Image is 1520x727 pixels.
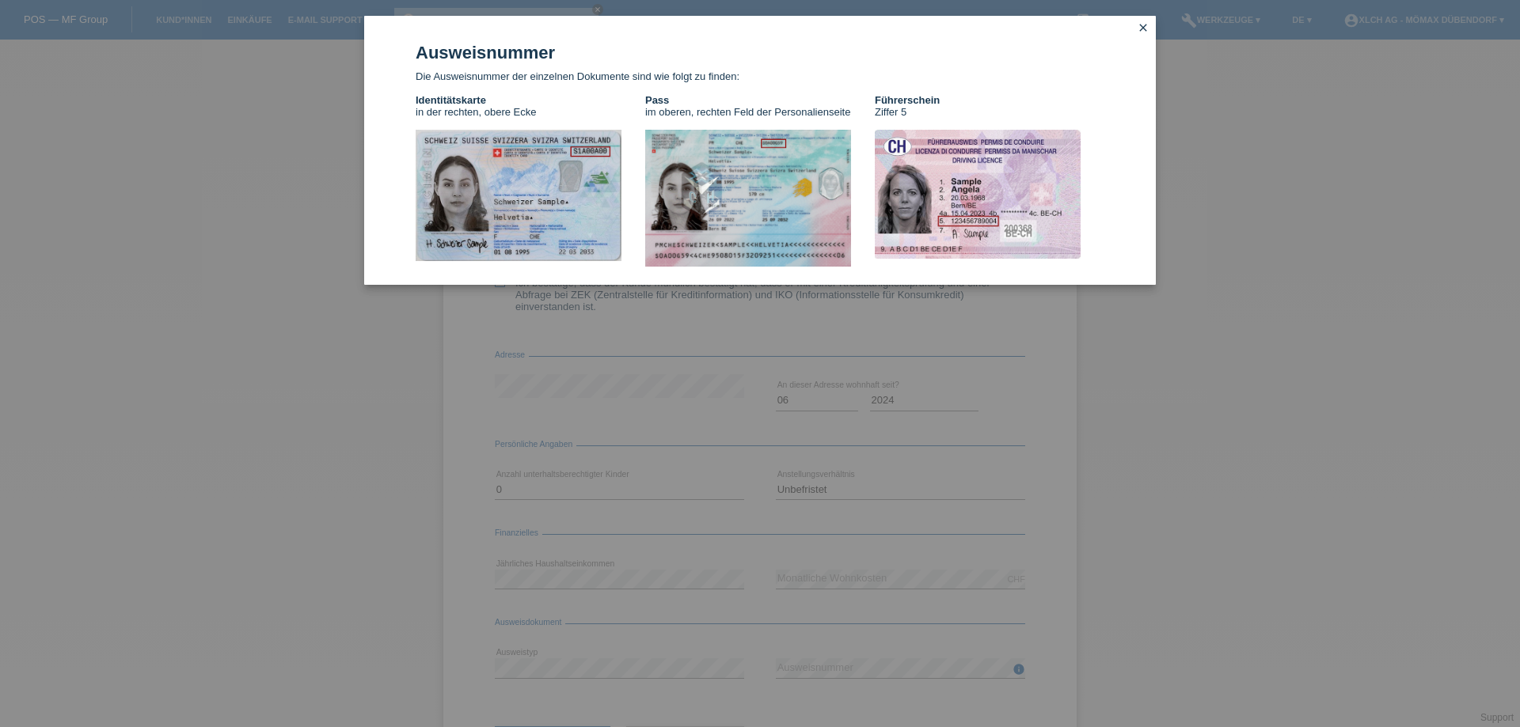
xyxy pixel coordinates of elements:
p: Ziffer 5 [875,94,1104,118]
p: in der rechten, obere Ecke [416,94,645,118]
p: im oberen, rechten Feld der Personalienseite [645,94,875,118]
img: id_document_number_help_passport.png [645,130,851,267]
i: close [1137,21,1149,34]
img: id_document_number_help_id.png [416,130,621,260]
b: Identitätskarte [416,94,486,106]
a: close [1133,20,1153,38]
h1: Ausweisnummer [416,43,1104,62]
p: Die Ausweisnummer der einzelnen Dokumente sind wie folgt zu finden: [416,70,1104,82]
img: id_document_number_help_driverslicense.png [875,130,1081,259]
b: Führerschein [875,94,940,106]
b: Pass [645,94,669,106]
